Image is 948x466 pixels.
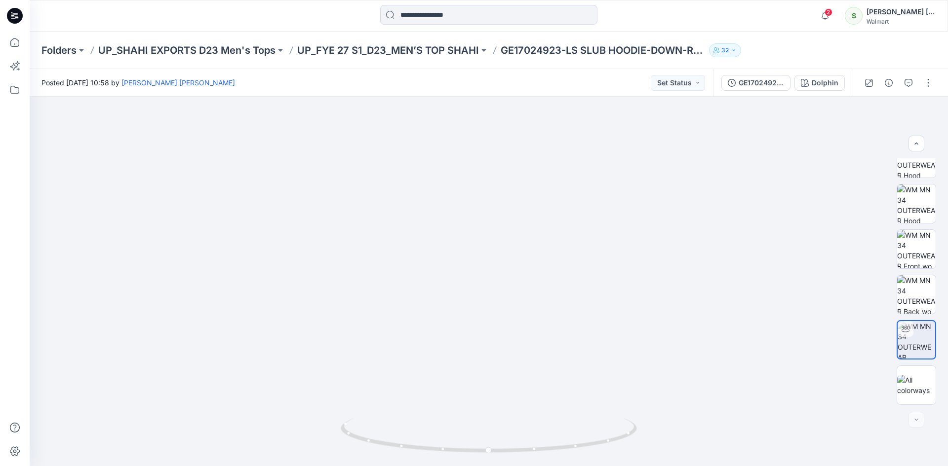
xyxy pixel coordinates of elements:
[297,43,479,57] a: UP_FYE 27 S1_D23_MEN’S TOP SHAHI
[897,230,936,268] img: WM MN 34 OUTERWEAR Front wo Avatar
[721,45,729,56] p: 32
[739,77,784,88] div: GE17024923-LS SLUB HOODIE-DOWN-REG
[897,375,936,395] img: All colorways
[812,77,838,88] div: Dolphin
[897,275,936,314] img: WM MN 34 OUTERWEAR Back wo Avatar
[121,78,235,87] a: [PERSON_NAME] ​[PERSON_NAME]
[867,18,936,25] div: Walmart
[41,77,235,88] span: Posted [DATE] 10:58 by
[41,43,77,57] a: Folders
[501,43,705,57] p: GE17024923-LS SLUB HOODIE-DOWN-REG
[881,75,897,91] button: Details
[229,22,749,466] img: eyJhbGciOiJIUzI1NiIsImtpZCI6IjAiLCJzbHQiOiJzZXMiLCJ0eXAiOiJKV1QifQ.eyJkYXRhIjp7InR5cGUiOiJzdG9yYW...
[825,8,832,16] span: 2
[867,6,936,18] div: [PERSON_NAME] ​[PERSON_NAME]
[98,43,276,57] a: UP_SHAHI EXPORTS D23 Men's Tops
[709,43,741,57] button: 32
[897,139,936,178] img: WM MN 34 OUTERWEAR Hood Side 1
[897,184,936,223] img: WM MN 34 OUTERWEAR Hood Side 2
[721,75,790,91] button: GE17024923-LS SLUB HOODIE-DOWN-REG
[845,7,863,25] div: S​
[898,321,935,358] img: WM MN 34 OUTERWEAR Turntable with Avatar
[794,75,845,91] button: Dolphin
